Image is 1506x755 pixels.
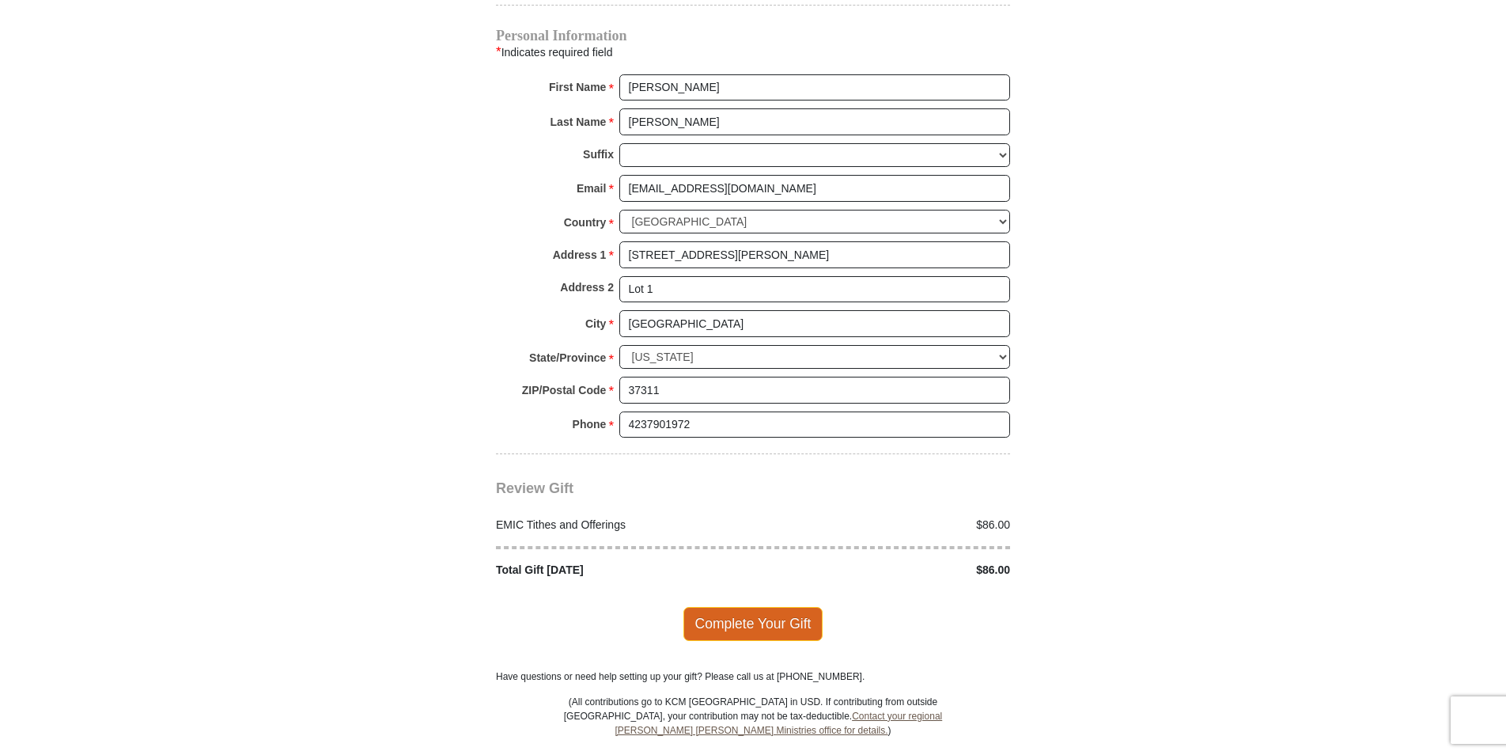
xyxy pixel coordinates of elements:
[577,177,606,199] strong: Email
[683,607,823,640] span: Complete Your Gift
[551,111,607,133] strong: Last Name
[496,42,1010,63] div: Indicates required field
[496,480,573,496] span: Review Gift
[753,562,1019,579] div: $86.00
[529,347,606,369] strong: State/Province
[573,413,607,435] strong: Phone
[522,379,607,401] strong: ZIP/Postal Code
[496,670,1010,684] p: Have questions or need help setting up your gift? Please call us at [PHONE_NUMBER].
[585,313,606,335] strong: City
[496,29,1010,42] h4: Personal Information
[583,143,614,165] strong: Suffix
[560,276,614,298] strong: Address 2
[615,711,942,736] a: Contact your regional [PERSON_NAME] [PERSON_NAME] Ministries office for details.
[564,211,607,233] strong: Country
[488,517,754,533] div: EMIC Tithes and Offerings
[553,244,607,266] strong: Address 1
[549,76,606,98] strong: First Name
[753,517,1019,533] div: $86.00
[488,562,754,579] div: Total Gift [DATE]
